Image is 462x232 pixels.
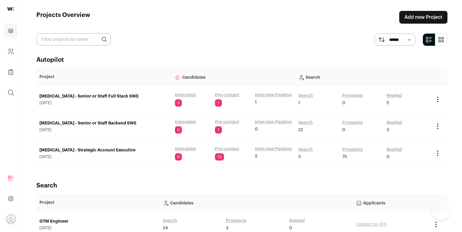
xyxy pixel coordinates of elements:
[175,146,196,152] a: Interested
[432,221,440,228] button: Project Actions
[387,147,402,153] a: Replied
[6,214,16,224] button: Open dropdown
[163,197,350,209] p: Candidates
[39,147,169,153] a: [MEDICAL_DATA] - Strategic Account Executive
[215,119,239,125] a: Pre-contact
[39,218,157,224] a: GTM Engineer
[226,225,228,231] span: 3
[342,93,363,99] a: Prospects
[387,100,389,106] span: 5
[163,225,168,231] span: 24
[387,154,390,160] span: 0
[255,126,258,132] span: 0
[298,71,428,83] p: Search
[387,120,402,126] a: Replied
[434,123,441,130] button: Project Actions
[39,128,169,132] span: [DATE]
[289,225,292,231] span: 0
[215,99,222,107] span: 1
[342,120,363,126] a: Prospects
[432,202,450,220] iframe: Help Scout Beacon - Open
[175,99,182,107] span: 0
[36,33,111,45] input: Filter projects by name
[356,222,387,227] a: Connect to ATS
[39,74,169,80] p: Project
[4,24,18,38] a: Projects
[298,93,313,99] a: Search
[215,92,239,98] a: Pre-contact
[39,200,157,206] p: Project
[255,153,257,159] span: 5
[298,154,301,160] span: 5
[399,11,447,24] a: Add new Project
[342,154,347,160] span: 75
[289,218,305,224] a: Replied
[7,7,14,11] img: wellfound-shorthand-0d5821cbd27db2630d0214b213865d53afaa358527fdda9d0ea32b1df1b89c2c.svg
[4,65,18,79] a: Company Lists
[298,127,303,133] span: 22
[342,127,345,133] span: 0
[298,147,313,153] a: Search
[175,119,196,125] a: Interested
[342,147,363,153] a: Prospects
[342,100,345,106] span: 0
[387,93,402,99] a: Replied
[356,197,426,209] p: Applicants
[175,92,196,98] a: Interested
[215,126,222,134] span: 1
[434,96,441,103] button: Project Actions
[39,120,169,126] a: [MEDICAL_DATA] - Senior or Staff Backend SWE
[175,126,182,134] span: 0
[39,93,169,99] a: [MEDICAL_DATA] - Senior or Staff Full Stack SWE
[4,44,18,59] a: Company and ATS Settings
[39,101,169,105] span: [DATE]
[39,154,169,159] span: [DATE]
[255,99,257,105] span: 1
[36,56,447,64] h2: Autopilot
[36,11,90,24] h1: Projects Overview
[215,146,239,152] a: Pre-contact
[255,92,292,98] a: Interview Pipeline
[39,226,157,230] span: [DATE]
[434,150,441,157] button: Project Actions
[163,218,177,224] a: Search
[255,119,292,125] a: Interview Pipeline
[298,120,313,126] a: Search
[36,181,447,190] h2: Search
[387,127,389,133] span: 3
[175,71,292,83] p: Candidates
[175,153,182,161] span: 0
[226,218,246,224] a: Prospects
[215,153,224,161] span: 12
[298,100,300,106] span: 1
[255,146,292,152] a: Interview Pipeline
